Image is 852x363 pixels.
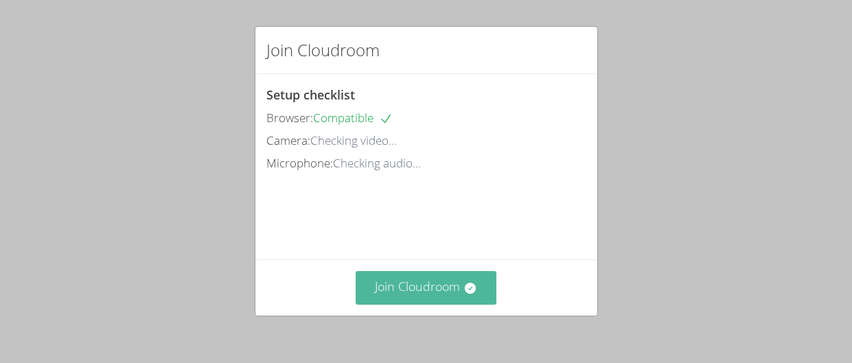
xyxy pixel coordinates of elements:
span: Camera: [266,132,310,148]
span: Checking audio... [333,155,421,171]
span: Microphone: [266,155,333,171]
span: Compatible [313,110,393,126]
h2: Join Cloudroom [266,38,380,62]
span: Browser: [266,110,313,126]
span: Checking video... [310,132,397,148]
span: Setup checklist [266,86,355,103]
button: Join Cloudroom [356,271,496,305]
